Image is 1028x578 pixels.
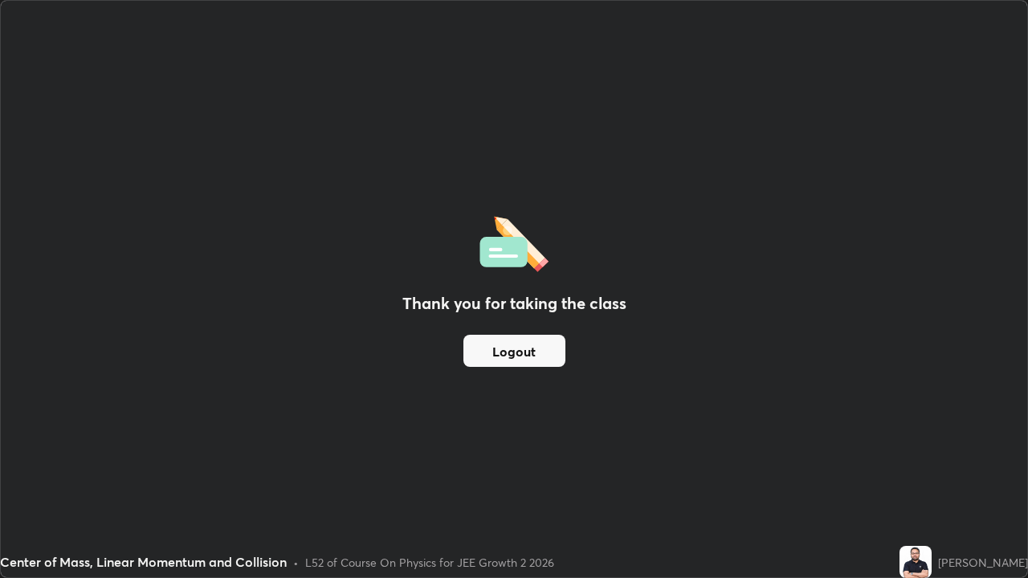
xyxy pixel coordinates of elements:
[402,291,626,315] h2: Thank you for taking the class
[479,211,549,272] img: offlineFeedback.1438e8b3.svg
[938,554,1028,571] div: [PERSON_NAME]
[293,554,299,571] div: •
[899,546,932,578] img: 75b7adc8d7144db7b3983a723ea8425d.jpg
[463,335,565,367] button: Logout
[305,554,554,571] div: L52 of Course On Physics for JEE Growth 2 2026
